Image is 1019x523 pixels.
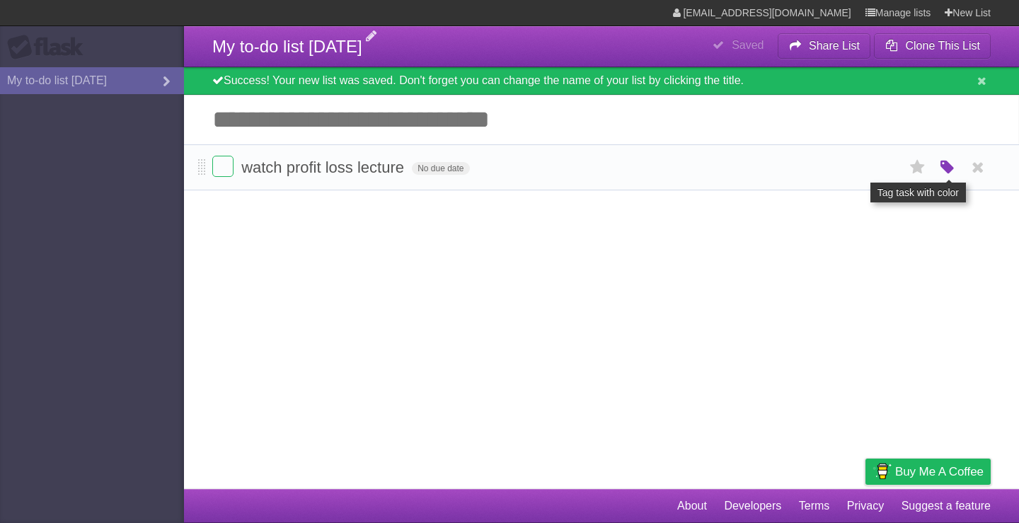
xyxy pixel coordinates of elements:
[412,162,469,175] span: No due date
[809,40,860,52] b: Share List
[865,459,991,485] a: Buy me a coffee
[902,493,991,519] a: Suggest a feature
[874,33,991,59] button: Clone This List
[7,35,92,60] div: Flask
[241,159,408,176] span: watch profit loss lecture
[724,493,781,519] a: Developers
[799,493,830,519] a: Terms
[847,493,884,519] a: Privacy
[873,459,892,483] img: Buy me a coffee
[212,37,362,56] span: My to-do list [DATE]
[905,40,980,52] b: Clone This List
[732,39,764,51] b: Saved
[184,67,1019,95] div: Success! Your new list was saved. Don't forget you can change the name of your list by clicking t...
[895,459,984,484] span: Buy me a coffee
[677,493,707,519] a: About
[904,156,931,179] label: Star task
[212,156,234,177] label: Done
[778,33,871,59] button: Share List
